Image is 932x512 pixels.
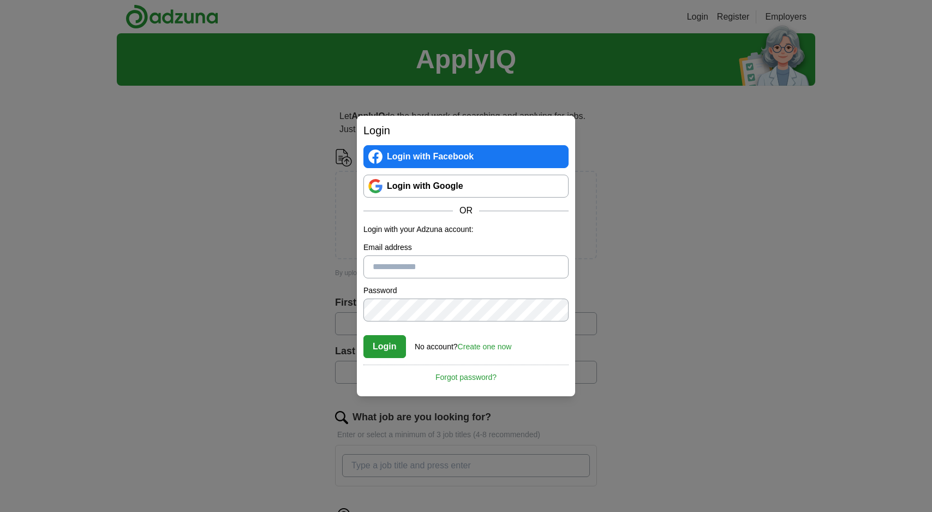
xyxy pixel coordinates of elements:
div: No account? [415,335,511,353]
a: Login with Facebook [363,145,569,168]
a: Forgot password? [363,365,569,383]
a: Create one now [458,342,512,351]
a: Login with Google [363,175,569,198]
button: Login [363,335,406,358]
label: Password [363,285,569,296]
span: OR [453,204,479,217]
h2: Login [363,122,569,139]
label: Email address [363,242,569,253]
p: Login with your Adzuna account: [363,224,569,235]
